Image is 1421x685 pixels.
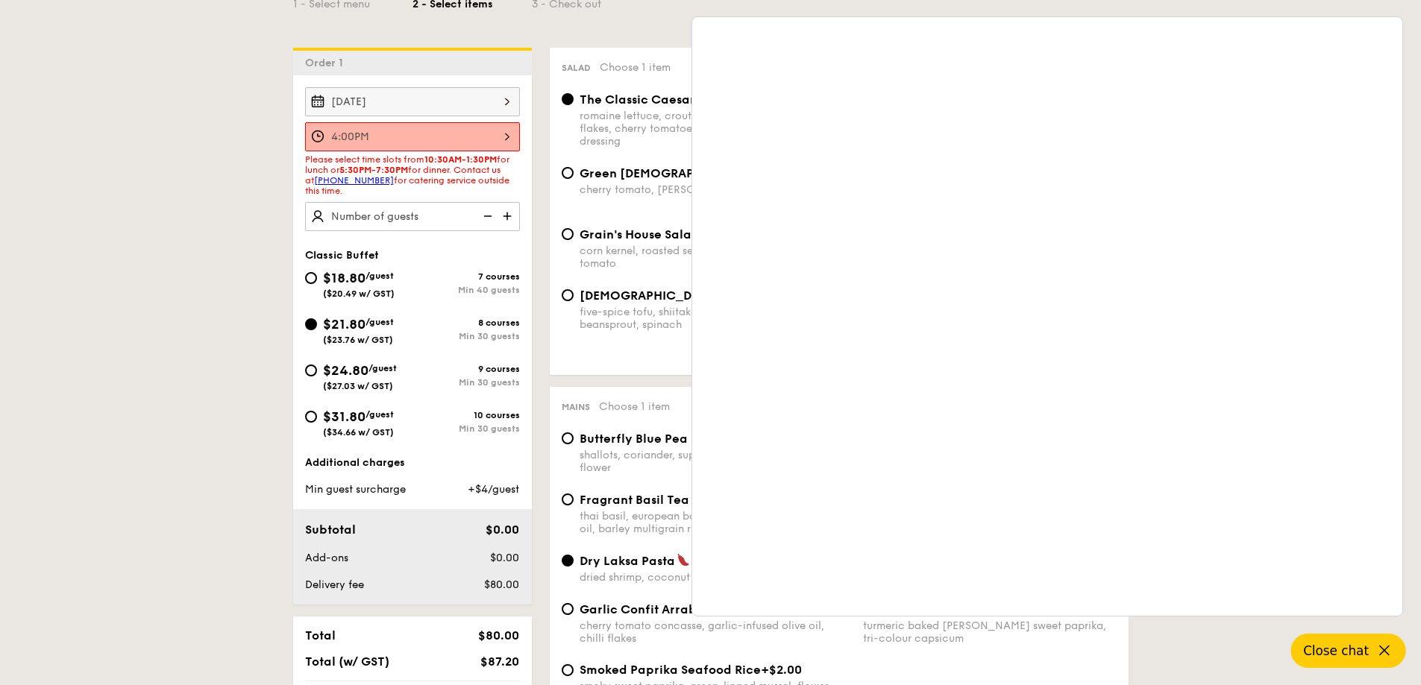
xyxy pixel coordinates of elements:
span: $21.80 [323,316,366,332]
input: The Classic Caesar Saladromaine lettuce, croutons, shaved parmesan flakes, cherry tomatoes, house... [562,93,574,105]
div: turmeric baked [PERSON_NAME] sweet paprika, tri-colour capsicum [863,619,1117,645]
span: Subtotal [305,523,356,537]
span: ($20.49 w/ GST) [323,288,395,299]
span: $0.00 [486,523,519,537]
strong: 10:30AM-1:30PM [424,154,497,165]
span: Grain's House Salad [580,227,700,242]
div: cherry tomato concasse, garlic-infused olive oil, chilli flakes [580,619,833,645]
span: [DEMOGRAPHIC_DATA] Bibim Salad [580,288,794,303]
span: Add-ons [305,552,348,564]
span: /guest [368,363,397,373]
div: cherry tomato, [PERSON_NAME], feta cheese [580,183,833,196]
div: Min 30 guests [413,331,520,341]
input: Smoked Paprika Seafood Rice+$2.00smoky sweet paprika, green-lipped mussel, flower squid, baby prawn [562,664,574,676]
span: Garlic Confit Arrabiata [580,602,721,616]
span: Green [DEMOGRAPHIC_DATA] Salad [580,166,797,180]
span: Min guest surcharge [305,483,406,496]
span: $87.20 [480,654,519,669]
span: Please select time slots from for lunch or for dinner. Contact us at for catering service outside... [305,154,509,196]
span: Delivery fee [305,578,364,591]
input: Dry Laksa Pastadried shrimp, coconut cream, laksa leaf [562,555,574,566]
span: Total (w/ GST) [305,654,389,669]
input: Event time [305,122,520,151]
span: Mains [562,402,590,412]
span: Smoked Paprika Seafood Rice [580,663,761,677]
div: shallots, coriander, supergarlicfied oil, blue pea flower [580,449,833,474]
button: Close chat [1291,634,1406,668]
span: $80.00 [478,628,519,643]
span: /guest [366,409,394,420]
div: corn kernel, roasted sesame dressing, cherry tomato [580,244,833,270]
input: Green [DEMOGRAPHIC_DATA] Saladcherry tomato, [PERSON_NAME], feta cheese [562,167,574,179]
span: ($34.66 w/ GST) [323,427,394,438]
div: 8 courses [413,318,520,328]
span: Classic Buffet [305,249,379,262]
input: Grain's House Saladcorn kernel, roasted sesame dressing, cherry tomato [562,228,574,240]
span: Fragrant Basil Tea Rice [580,493,718,507]
input: Fragrant Basil Tea Ricethai basil, european basil, shallot scented sesame oil, barley multigrain ... [562,493,574,505]
input: $18.80/guest($20.49 w/ GST)7 coursesMin 40 guests [305,272,317,284]
span: ($23.76 w/ GST) [323,335,393,345]
input: Butterfly Blue Pea Riceshallots, coriander, supergarlicfied oil, blue pea flower [562,432,574,444]
input: $31.80/guest($34.66 w/ GST)10 coursesMin 30 guests [305,411,317,423]
div: romaine lettuce, croutons, shaved parmesan flakes, cherry tomatoes, housemade caesar dressing [580,110,833,148]
div: five-spice tofu, shiitake mushroom, korean beansprout, spinach [580,306,833,331]
div: Additional charges [305,455,520,470]
input: $24.80/guest($27.03 w/ GST)9 coursesMin 30 guests [305,364,317,376]
span: $31.80 [323,408,366,425]
strong: 5:30PM-7:30PM [339,165,408,175]
span: +$2.00 [761,663,802,677]
input: Event date [305,87,520,116]
div: 10 courses [413,410,520,420]
span: Close chat [1303,643,1369,658]
span: The Classic Caesar Salad [580,92,733,107]
div: Min 40 guests [413,285,520,295]
span: /guest [366,271,394,281]
span: ($27.03 w/ GST) [323,381,393,391]
div: 7 courses [413,271,520,282]
img: icon-reduce.1d2dbef1.svg [475,202,498,230]
span: Order 1 [305,57,349,69]
div: thai basil, european basil, shallot scented sesame oil, barley multigrain rice [580,510,833,535]
span: Dry Laksa Pasta [580,554,675,568]
input: [DEMOGRAPHIC_DATA] Bibim Saladfive-spice tofu, shiitake mushroom, korean beansprout, spinach [562,289,574,301]
img: icon-add.58712e84.svg [498,202,520,230]
div: Min 30 guests [413,377,520,388]
span: Salad [562,63,591,73]
span: $0.00 [490,552,519,564]
span: Choose 1 item [600,61,671,74]
span: $24.80 [323,362,368,379]
img: icon-spicy.37a8142b.svg [677,553,690,566]
a: [PHONE_NUMBER] [314,175,394,186]
div: Min 30 guests [413,423,520,434]
span: Total [305,628,336,643]
span: /guest [366,317,394,327]
input: Garlic Confit Arrabiatacherry tomato concasse, garlic-infused olive oil, chilli flakes [562,603,574,615]
span: $80.00 [484,578,519,591]
div: dried shrimp, coconut cream, laksa leaf [580,571,833,584]
span: Choose 1 item [599,400,670,413]
div: 9 courses [413,364,520,374]
input: $21.80/guest($23.76 w/ GST)8 coursesMin 30 guests [305,318,317,330]
span: Butterfly Blue Pea Rice [580,432,717,446]
span: +$4/guest [468,483,519,496]
span: $18.80 [323,270,366,286]
input: Number of guests [305,202,520,231]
